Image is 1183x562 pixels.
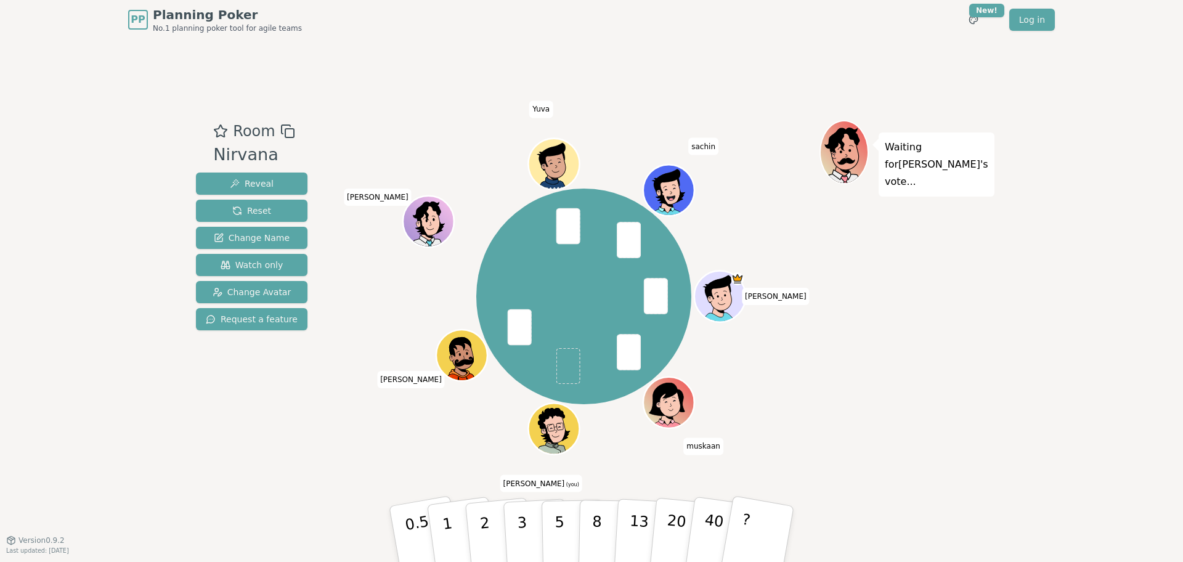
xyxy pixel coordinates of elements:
[529,100,553,118] span: Click to change your name
[969,4,1004,17] div: New!
[500,474,582,492] span: Click to change your name
[683,438,723,455] span: Click to change your name
[221,259,283,271] span: Watch only
[128,6,302,33] a: PPPlanning PokerNo.1 planning poker tool for agile teams
[6,547,69,554] span: Last updated: [DATE]
[213,286,291,298] span: Change Avatar
[214,232,290,244] span: Change Name
[232,205,271,217] span: Reset
[529,405,577,453] button: Click to change your avatar
[196,173,307,195] button: Reveal
[196,200,307,222] button: Reset
[1009,9,1055,31] a: Log in
[731,272,744,285] span: Obulareddy is the host
[131,12,145,27] span: PP
[18,536,65,545] span: Version 0.9.2
[344,189,412,206] span: Click to change your name
[153,6,302,23] span: Planning Poker
[564,481,579,487] span: (you)
[885,139,988,190] p: Waiting for [PERSON_NAME] 's vote...
[196,308,307,330] button: Request a feature
[213,120,228,142] button: Add as favourite
[196,227,307,249] button: Change Name
[153,23,302,33] span: No.1 planning poker tool for agile teams
[233,120,275,142] span: Room
[196,281,307,303] button: Change Avatar
[6,536,65,545] button: Version0.9.2
[196,254,307,276] button: Watch only
[962,9,985,31] button: New!
[688,137,718,155] span: Click to change your name
[230,177,274,190] span: Reveal
[213,142,295,168] div: Nirvana
[742,288,810,305] span: Click to change your name
[206,313,298,325] span: Request a feature
[377,371,445,388] span: Click to change your name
